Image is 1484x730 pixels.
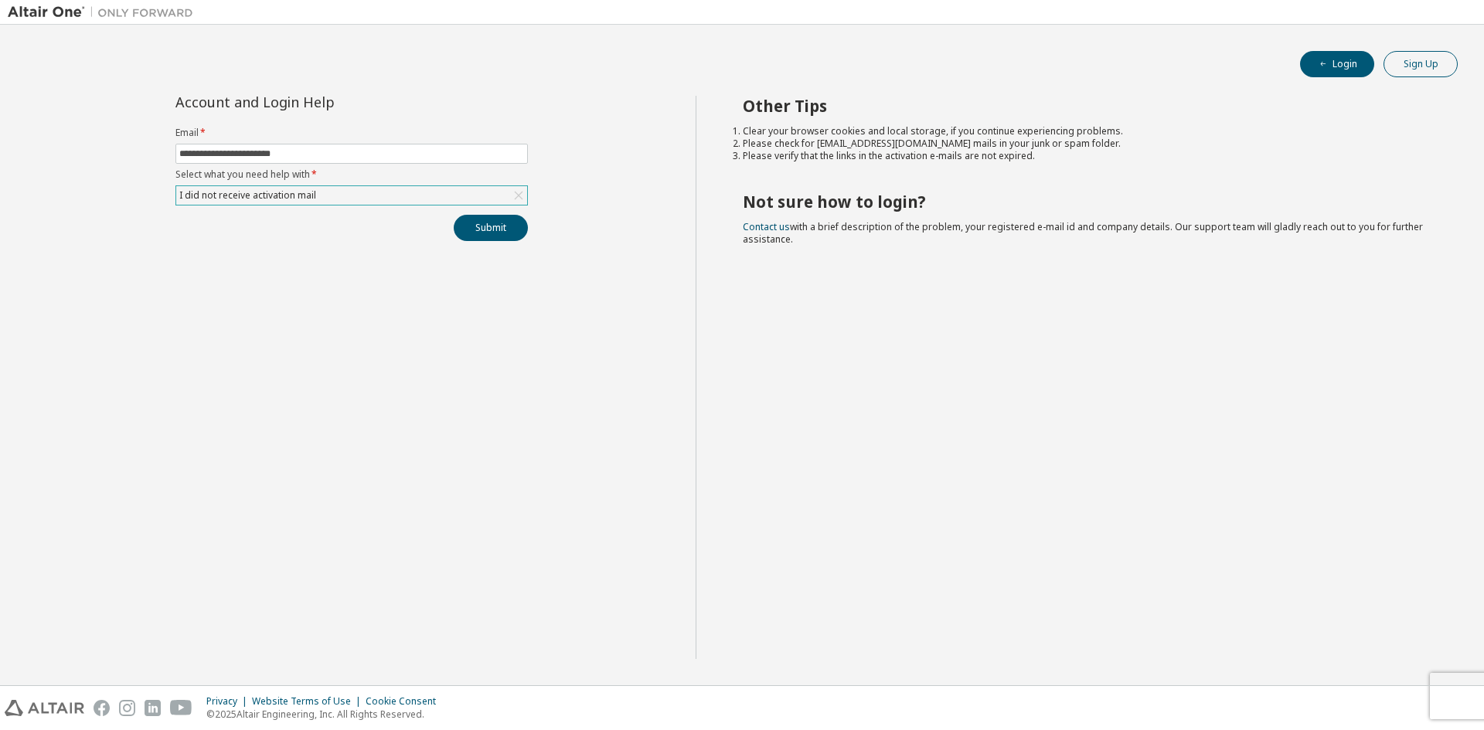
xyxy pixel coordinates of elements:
img: instagram.svg [119,700,135,716]
div: Privacy [206,695,252,708]
h2: Other Tips [743,96,1431,116]
img: altair_logo.svg [5,700,84,716]
p: © 2025 Altair Engineering, Inc. All Rights Reserved. [206,708,445,721]
div: Cookie Consent [366,695,445,708]
img: linkedin.svg [145,700,161,716]
button: Submit [454,215,528,241]
img: Altair One [8,5,201,20]
li: Clear your browser cookies and local storage, if you continue experiencing problems. [743,125,1431,138]
a: Contact us [743,220,790,233]
div: I did not receive activation mail [177,187,318,204]
button: Sign Up [1384,51,1458,77]
label: Email [175,127,528,139]
li: Please verify that the links in the activation e-mails are not expired. [743,150,1431,162]
img: youtube.svg [170,700,192,716]
div: Account and Login Help [175,96,458,108]
div: Website Terms of Use [252,695,366,708]
img: facebook.svg [94,700,110,716]
label: Select what you need help with [175,168,528,181]
span: with a brief description of the problem, your registered e-mail id and company details. Our suppo... [743,220,1423,246]
button: Login [1300,51,1374,77]
div: I did not receive activation mail [176,186,527,205]
h2: Not sure how to login? [743,192,1431,212]
li: Please check for [EMAIL_ADDRESS][DOMAIN_NAME] mails in your junk or spam folder. [743,138,1431,150]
